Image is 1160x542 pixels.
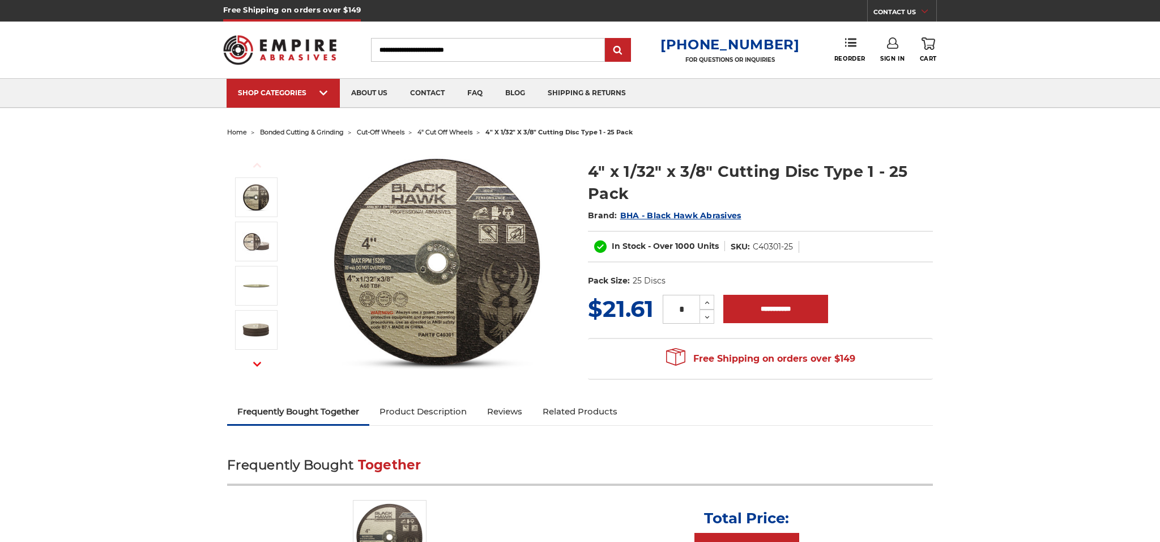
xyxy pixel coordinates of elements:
[920,55,937,62] span: Cart
[612,241,646,251] span: In Stock
[260,128,344,136] a: bonded cutting & grinding
[697,241,719,251] span: Units
[633,275,666,287] dd: 25 Discs
[325,149,551,375] img: 4" x 1/32" x 3/8" Cutting Disc
[417,128,472,136] a: 4" cut off wheels
[920,37,937,62] a: Cart
[666,348,855,370] span: Free Shipping on orders over $149
[704,509,789,527] p: Total Price:
[648,241,673,251] span: - Over
[242,316,270,344] img: 4" x .03" x 3/8" Arbor Cut-off wheel - Stack
[456,79,494,108] a: faq
[753,241,793,253] dd: C40301-25
[731,241,750,253] dt: SKU:
[244,352,271,376] button: Next
[227,399,369,424] a: Frequently Bought Together
[660,36,800,53] a: [PHONE_NUMBER]
[477,399,532,424] a: Reviews
[880,55,905,62] span: Sign In
[873,6,936,22] a: CONTACT US
[834,37,865,62] a: Reorder
[223,28,336,72] img: Empire Abrasives
[588,275,630,287] dt: Pack Size:
[369,399,477,424] a: Product Description
[242,183,270,211] img: 4" x 1/32" x 3/8" Cutting Disc
[834,55,865,62] span: Reorder
[242,227,270,256] img: 4" x 1/32" x 3/8" Cut off wheels for metal slicing
[494,79,536,108] a: blog
[607,39,629,62] input: Submit
[588,210,617,221] span: Brand:
[536,79,637,108] a: shipping & returns
[620,210,741,221] a: BHA - Black Hawk Abrasives
[399,79,456,108] a: contact
[227,457,353,473] span: Frequently Bought
[485,128,633,136] span: 4" x 1/32" x 3/8" cutting disc type 1 - 25 pack
[588,295,654,323] span: $21.61
[660,56,800,63] p: FOR QUESTIONS OR INQUIRIES
[242,272,270,300] img: 4" x .03" x 3/8" Arbor Cut-off wheel
[532,399,628,424] a: Related Products
[675,241,695,251] span: 1000
[238,88,329,97] div: SHOP CATEGORIES
[227,128,247,136] a: home
[588,160,933,205] h1: 4" x 1/32" x 3/8" Cutting Disc Type 1 - 25 Pack
[340,79,399,108] a: about us
[357,128,404,136] a: cut-off wheels
[358,457,421,473] span: Together
[244,153,271,177] button: Previous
